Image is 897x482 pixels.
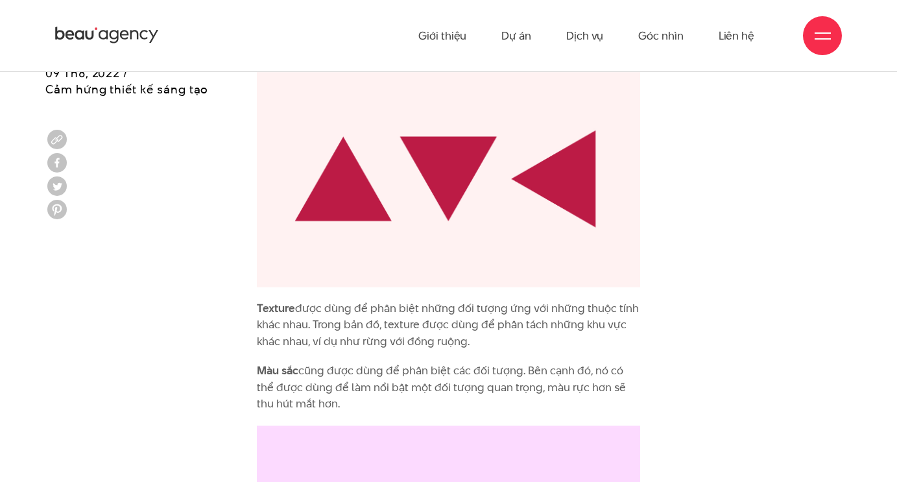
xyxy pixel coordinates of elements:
[257,70,641,287] img: Các yếu tố nhận thức thị giác (Visual Perception) dùng trong trực quan hóa dữ liệu
[257,300,641,350] p: được dùng để phân biệt những đối tượng ứng với những thuộc tính khác nhau. Trong bản đồ, texture ...
[257,300,295,316] strong: Texture
[257,363,298,378] strong: Màu sắc
[257,363,641,413] p: cũng được dùng để phân biệt các đối tượng. Bên cạnh đó, nó có thể được dùng để làm nổi bật một đố...
[45,65,208,97] span: 09 Th8, 2022 / Cảm hứng thiết kế sáng tạo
